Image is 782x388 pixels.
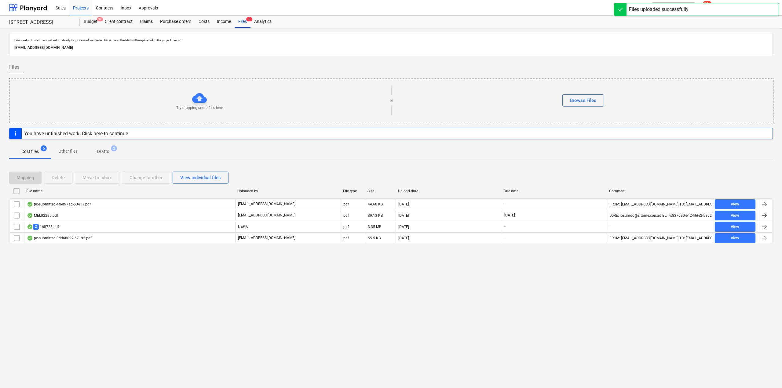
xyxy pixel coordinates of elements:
[238,213,295,218] p: [EMAIL_ADDRESS][DOMAIN_NAME]
[390,98,393,103] p: or
[398,236,409,240] div: [DATE]
[235,16,250,28] a: Files6
[97,148,109,155] p: Drafts
[398,225,409,229] div: [DATE]
[21,148,39,155] p: Cost files
[27,224,33,229] div: OCR finished
[715,233,755,243] button: View
[9,78,773,123] div: Try dropping some files hereorBrowse Files
[27,202,33,207] div: OCR finished
[101,16,136,28] a: Client contract
[238,235,295,241] p: [EMAIL_ADDRESS][DOMAIN_NAME]
[367,189,393,193] div: Size
[504,201,506,207] span: -
[715,222,755,232] button: View
[27,236,33,241] div: OCR finished
[14,38,768,42] p: Files sent to this address will automatically be processed and tested for viruses. The files will...
[156,16,195,28] a: Purchase orders
[731,201,739,208] div: View
[27,236,92,241] div: pc-submitted-3dd68892-67195.pdf
[238,224,249,229] p: I. EPIC
[9,19,73,26] div: [STREET_ADDRESS]
[343,189,363,193] div: File type
[26,189,232,193] div: File name
[58,148,78,154] p: Other files
[246,17,252,21] span: 6
[715,199,755,209] button: View
[238,201,295,207] p: [EMAIL_ADDRESS][DOMAIN_NAME]
[24,131,128,136] div: You have unfinished work. Click here to continue
[609,189,710,193] div: Comment
[136,16,156,28] a: Claims
[731,223,739,230] div: View
[751,359,782,388] iframe: Chat Widget
[14,45,768,51] p: [EMAIL_ADDRESS][DOMAIN_NAME]
[343,213,349,218] div: pdf
[41,145,47,151] span: 6
[398,202,409,206] div: [DATE]
[609,225,610,229] div: -
[731,212,739,219] div: View
[343,236,349,240] div: pdf
[27,213,58,218] div: MEL02295.pdf
[111,145,117,151] span: 2
[731,235,739,242] div: View
[80,16,101,28] div: Budget
[570,96,596,104] div: Browse Files
[27,213,33,218] div: OCR finished
[398,189,499,193] div: Upload date
[368,213,383,218] div: 89.13 KB
[235,16,250,28] div: Files
[368,225,381,229] div: 3.35 MB
[504,189,605,193] div: Due date
[629,6,689,13] div: Files uploaded successfully
[9,63,19,71] span: Files
[27,224,59,230] div: 160725.pdf
[237,189,338,193] div: Uploaded by
[368,236,381,240] div: 55.5 KB
[504,224,506,229] span: -
[33,224,39,230] span: 2
[97,17,103,21] span: 9+
[398,213,409,218] div: [DATE]
[176,105,223,111] p: Try dropping some files here
[343,202,349,206] div: pdf
[715,211,755,220] button: View
[562,94,604,107] button: Browse Files
[368,202,383,206] div: 44.68 KB
[180,174,221,182] div: View individual files
[504,235,506,241] span: -
[504,213,516,218] span: [DATE]
[343,225,349,229] div: pdf
[27,202,91,207] div: pc-submitted-4f6d97ad-50413.pdf
[213,16,235,28] a: Income
[80,16,101,28] a: Budget9+
[250,16,275,28] a: Analytics
[195,16,213,28] a: Costs
[173,172,228,184] button: View individual files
